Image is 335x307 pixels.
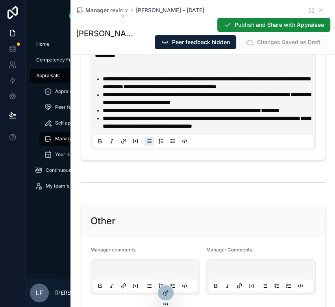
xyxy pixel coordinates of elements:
span: Manager review [85,6,128,14]
img: App logo [69,9,82,22]
p: [PERSON_NAME] [55,289,100,297]
div: scrollable content [25,32,126,203]
a: Your history [39,147,121,162]
span: Peer feedback [55,104,88,110]
a: Competency Framework [30,53,121,67]
span: Peer feedback hidden [172,38,230,46]
span: Manager Comments [206,247,252,253]
span: Home [36,41,50,47]
h1: [PERSON_NAME] - [DATE] [76,28,138,39]
button: Publish and Share with Appraisee [217,18,330,32]
span: Appraisals [36,73,59,79]
span: LF [36,288,43,298]
a: Home [30,37,121,51]
a: My team's feedback [30,179,121,193]
span: Manager comments [91,247,135,253]
a: Self appraisal [39,116,121,130]
a: Appraisals information [39,84,121,99]
a: Appraisals [30,69,121,83]
h2: Other [91,215,115,227]
span: Your history [55,151,82,158]
span: Appraisals information [55,88,105,95]
span: My team's feedback [46,183,91,189]
button: Peer feedback hidden [155,35,236,49]
a: Manager review [76,6,128,14]
a: Continuous feedback [30,163,121,177]
a: Peer feedback [39,100,121,114]
a: [PERSON_NAME] - [DATE] [136,6,204,14]
span: Self appraisal [55,120,85,126]
span: Competency Framework [36,57,92,63]
a: Manager review [39,132,121,146]
span: Publish and Share with Appraisee [235,21,324,29]
span: Continuous feedback [46,167,93,173]
span: Manager review [55,136,92,142]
